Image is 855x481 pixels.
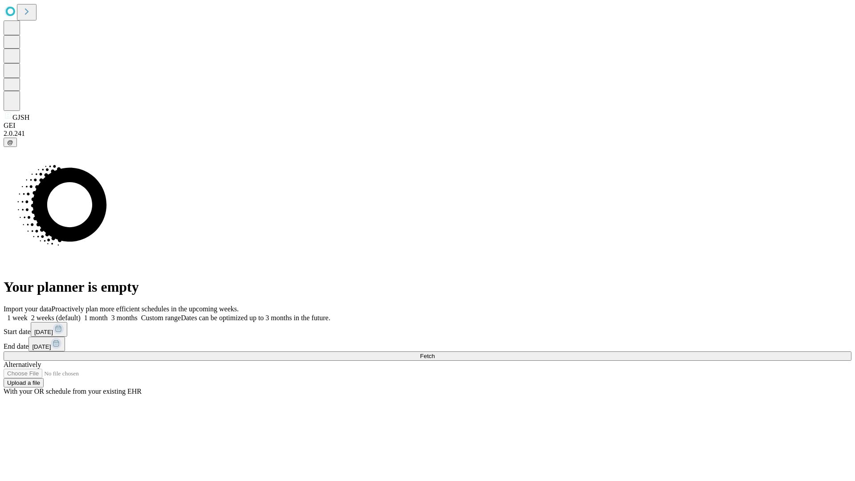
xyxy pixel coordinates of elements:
span: GJSH [12,114,29,121]
button: [DATE] [31,322,67,337]
span: 2 weeks (default) [31,314,81,322]
div: GEI [4,122,851,130]
button: Fetch [4,351,851,361]
span: @ [7,139,13,146]
h1: Your planner is empty [4,279,851,295]
div: 2.0.241 [4,130,851,138]
span: Alternatively [4,361,41,368]
span: With your OR schedule from your existing EHR [4,387,142,395]
span: 3 months [111,314,138,322]
span: [DATE] [34,329,53,335]
button: [DATE] [28,337,65,351]
span: [DATE] [32,343,51,350]
span: Custom range [141,314,181,322]
span: 1 month [84,314,108,322]
div: Start date [4,322,851,337]
button: @ [4,138,17,147]
span: Proactively plan more efficient schedules in the upcoming weeks. [52,305,239,313]
span: Dates can be optimized up to 3 months in the future. [181,314,330,322]
div: End date [4,337,851,351]
button: Upload a file [4,378,44,387]
span: 1 week [7,314,28,322]
span: Import your data [4,305,52,313]
span: Fetch [420,353,435,359]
